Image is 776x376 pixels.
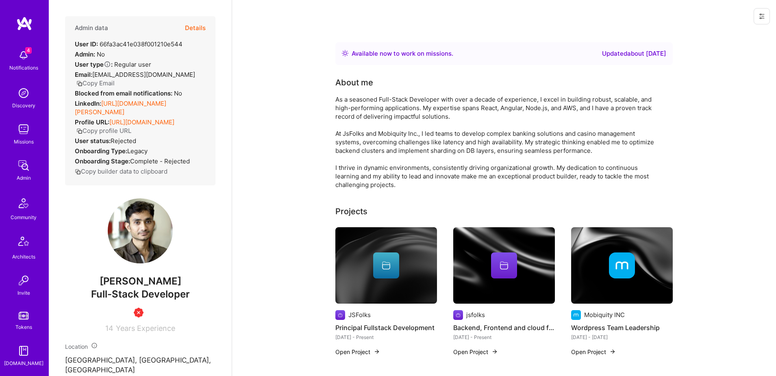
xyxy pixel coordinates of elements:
[185,16,206,40] button: Details
[11,213,37,222] div: Community
[75,118,109,126] strong: Profile URL:
[116,324,175,333] span: Years Experience
[109,118,174,126] a: [URL][DOMAIN_NAME]
[342,50,348,57] img: Availability
[65,342,215,351] div: Location
[25,47,32,54] span: 4
[335,76,373,89] div: About me
[75,157,130,165] strong: Onboarding Stage:
[75,71,92,78] strong: Email:
[15,343,32,359] img: guide book
[466,311,485,319] div: jsfolks
[9,63,38,72] div: Notifications
[91,288,190,300] span: Full-Stack Developer
[571,227,673,304] img: cover
[111,137,136,145] span: Rejected
[609,252,635,278] img: Company logo
[453,227,555,304] img: cover
[453,322,555,333] h4: Backend, Frontend and cloud formation
[75,24,108,32] h4: Admin data
[75,61,113,68] strong: User type :
[75,89,174,97] strong: Blocked from email notifications:
[335,310,345,320] img: Company logo
[104,61,111,68] i: Help
[17,174,31,182] div: Admin
[609,348,616,355] img: arrow-right
[15,121,32,137] img: teamwork
[15,323,32,331] div: Tokens
[75,89,182,98] div: No
[602,49,666,59] div: Updated about [DATE]
[571,348,616,356] button: Open Project
[14,193,33,213] img: Community
[15,157,32,174] img: admin teamwork
[75,50,95,58] strong: Admin:
[15,85,32,101] img: discovery
[348,311,371,319] div: JSFolks
[75,50,105,59] div: No
[108,198,173,263] img: User Avatar
[453,310,463,320] img: Company logo
[92,71,195,78] span: [EMAIL_ADDRESS][DOMAIN_NAME]
[65,356,215,375] p: [GEOGRAPHIC_DATA], [GEOGRAPHIC_DATA], [GEOGRAPHIC_DATA]
[75,100,101,107] strong: LinkedIn:
[19,312,28,319] img: tokens
[453,348,498,356] button: Open Project
[374,348,380,355] img: arrow-right
[105,324,113,333] span: 14
[76,80,83,87] i: icon Copy
[335,205,367,217] div: Projects
[75,137,111,145] strong: User status:
[335,322,437,333] h4: Principal Fullstack Development
[75,40,183,48] div: 66fa3ac41e038f001210e544
[127,147,148,155] span: legacy
[14,137,34,146] div: Missions
[75,167,167,176] button: Copy builder data to clipboard
[584,311,625,319] div: Mobiquity INC
[491,348,498,355] img: arrow-right
[571,322,673,333] h4: Wordpress Team Leadership
[335,95,661,189] div: As a seasoned Full-Stack Developer with over a decade of experience, I excel in building robust, ...
[75,147,127,155] strong: Onboarding Type:
[75,100,166,116] a: [URL][DOMAIN_NAME][PERSON_NAME]
[15,272,32,289] img: Invite
[453,333,555,341] div: [DATE] - Present
[76,79,115,87] button: Copy Email
[76,128,83,134] i: icon Copy
[352,49,453,59] div: Available now to work on missions .
[76,126,131,135] button: Copy profile URL
[12,101,35,110] div: Discovery
[134,308,143,317] img: Unqualified
[571,333,673,341] div: [DATE] - [DATE]
[335,227,437,304] img: cover
[130,157,190,165] span: Complete - Rejected
[75,169,81,175] i: icon Copy
[65,275,215,287] span: [PERSON_NAME]
[335,333,437,341] div: [DATE] - Present
[75,60,151,69] div: Regular user
[335,348,380,356] button: Open Project
[4,359,43,367] div: [DOMAIN_NAME]
[75,40,98,48] strong: User ID:
[16,16,33,31] img: logo
[14,233,33,252] img: Architects
[17,289,30,297] div: Invite
[571,310,581,320] img: Company logo
[12,252,35,261] div: Architects
[15,47,32,63] img: bell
